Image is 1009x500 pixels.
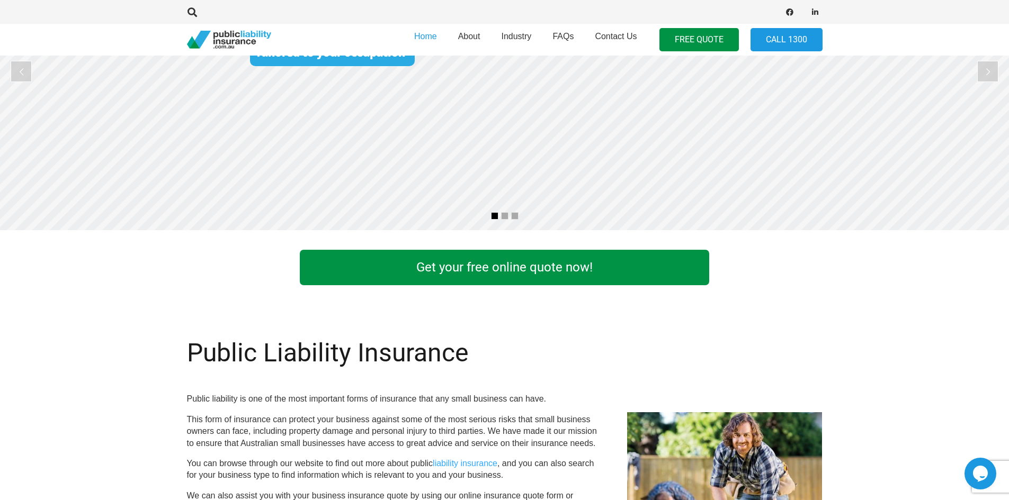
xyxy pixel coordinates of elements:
a: Facebook [782,5,797,20]
a: About [448,21,491,59]
a: Call 1300 [751,28,823,52]
a: Industry [490,21,542,59]
a: pli_logotransparent [187,31,271,49]
a: liability insurance [433,459,497,468]
p: Public liability is one of the most important forms of insurance that any small business can have. [187,393,602,405]
p: You can browse through our website to find out more about public , and you can also search for yo... [187,458,602,481]
h1: Public Liability Insurance [187,338,602,368]
span: Industry [501,32,531,41]
a: Link [730,247,843,288]
p: This form of insurance can protect your business against some of the most serious risks that smal... [187,414,602,449]
span: Contact Us [595,32,637,41]
a: Contact Us [584,21,647,59]
a: FAQs [542,21,584,59]
span: Home [414,32,437,41]
a: Link [166,247,279,288]
span: FAQs [552,32,574,41]
a: FREE QUOTE [659,28,739,52]
span: About [458,32,480,41]
a: Get your free online quote now! [300,250,709,285]
a: Home [404,21,448,59]
a: LinkedIn [808,5,823,20]
a: Search [182,7,203,17]
iframe: chat widget [965,458,998,489]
